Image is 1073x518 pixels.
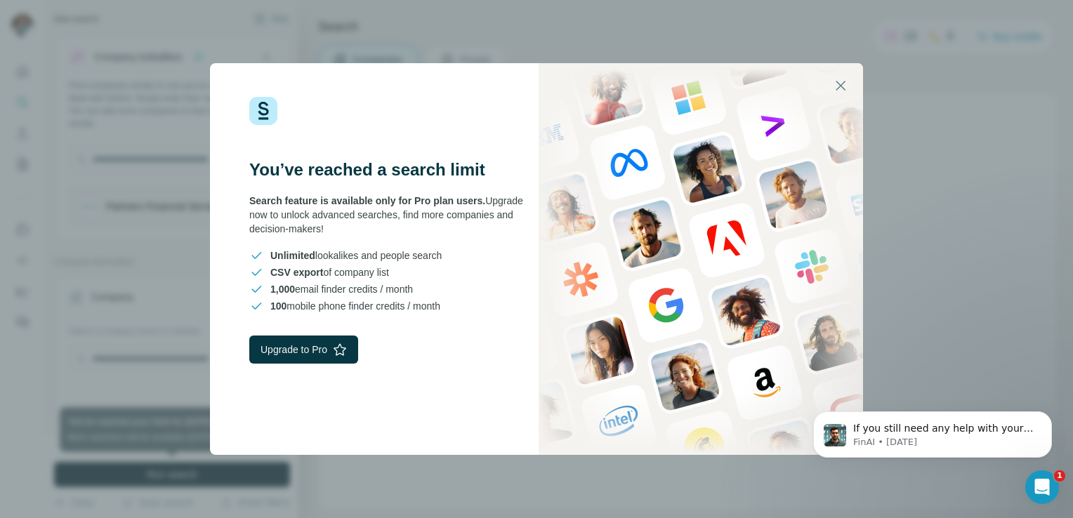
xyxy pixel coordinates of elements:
[270,282,413,296] span: email finder credits / month
[249,159,536,181] h3: You’ve reached a search limit
[1025,470,1059,504] iframe: Intercom live chat
[249,194,536,236] div: Upgrade now to unlock advanced searches, find more companies and decision-makers!
[1054,470,1065,482] span: 1
[792,382,1073,480] iframe: Intercom notifications message
[270,300,287,312] span: 100
[249,336,358,364] button: Upgrade to Pro
[539,63,863,455] img: Surfe Stock Photo - showing people and technologies
[249,195,485,206] span: Search feature is available only for Pro plan users.
[270,299,440,313] span: mobile phone finder credits / month
[249,97,277,125] img: Surfe Logo
[270,284,295,295] span: 1,000
[270,248,442,263] span: lookalikes and people search
[270,267,323,278] span: CSV export
[270,265,389,279] span: of company list
[270,250,315,261] span: Unlimited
